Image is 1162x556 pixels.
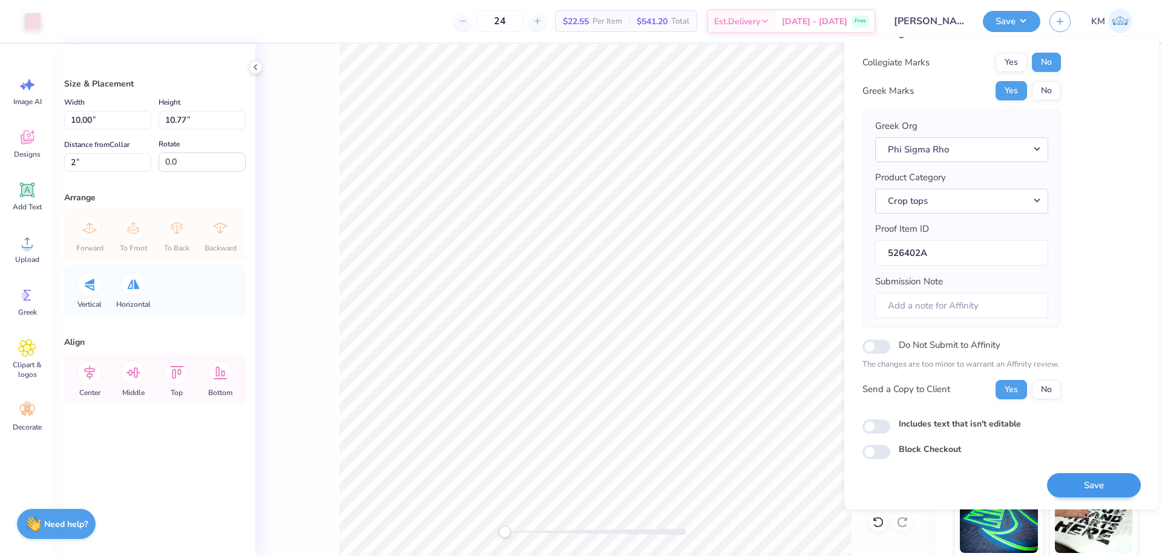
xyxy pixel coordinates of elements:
[159,95,180,110] label: Height
[862,359,1061,371] p: The changes are too minor to warrant an Affinity review.
[1032,53,1061,72] button: No
[15,255,39,264] span: Upload
[862,84,914,98] div: Greek Marks
[159,137,180,151] label: Rotate
[171,388,183,397] span: Top
[782,15,847,28] span: [DATE] - [DATE]
[1032,380,1061,399] button: No
[77,299,102,309] span: Vertical
[64,95,85,110] label: Width
[1055,492,1133,553] img: Water based Ink
[208,388,232,397] span: Bottom
[862,382,950,396] div: Send a Copy to Client
[14,149,41,159] span: Designs
[122,388,145,397] span: Middle
[592,15,622,28] span: Per Item
[875,171,946,185] label: Product Category
[875,293,1048,319] input: Add a note for Affinity
[875,189,1048,214] button: Crop tops
[499,526,511,538] div: Accessibility label
[899,337,1000,353] label: Do Not Submit to Affinity
[64,77,246,90] div: Size & Placement
[875,275,943,289] label: Submission Note
[714,15,760,28] span: Est. Delivery
[983,11,1040,32] button: Save
[875,222,929,236] label: Proof Item ID
[637,15,668,28] span: $541.20
[64,137,130,152] label: Distance from Collar
[960,492,1038,553] img: Glow in the Dark Ink
[476,10,524,32] input: – –
[64,336,246,348] div: Align
[1108,9,1132,33] img: Karl Michael Narciza
[996,81,1027,100] button: Yes
[1091,15,1105,28] span: KM
[875,119,917,133] label: Greek Org
[64,191,246,204] div: Arrange
[44,518,88,530] strong: Need help?
[7,360,47,379] span: Clipart & logos
[13,422,42,432] span: Decorate
[875,137,1048,162] button: Phi Sigma Rho
[899,417,1021,430] label: Includes text that isn't editable
[862,56,930,70] div: Collegiate Marks
[1047,473,1141,498] button: Save
[1086,9,1138,33] a: KM
[671,15,689,28] span: Total
[79,388,100,397] span: Center
[885,9,974,33] input: Untitled Design
[563,15,589,28] span: $22.55
[996,53,1027,72] button: Yes
[899,443,961,456] label: Block Checkout
[116,299,151,309] span: Horizontal
[1032,81,1061,100] button: No
[13,202,42,212] span: Add Text
[996,380,1027,399] button: Yes
[18,307,37,317] span: Greek
[13,97,42,106] span: Image AI
[855,17,866,25] span: Free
